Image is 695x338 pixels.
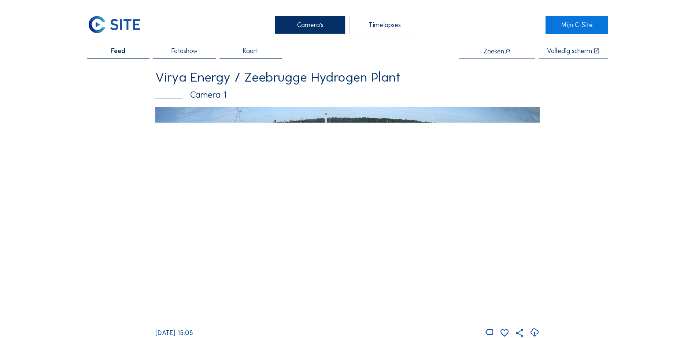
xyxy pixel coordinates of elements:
div: Camera 1 [155,90,540,99]
a: C-SITE Logo [87,16,149,34]
a: Mijn C-Site [546,16,608,34]
div: Volledig scherm [547,48,592,55]
div: Camera's [275,16,345,34]
div: Virya Energy / Zeebrugge Hydrogen Plant [155,71,540,84]
span: Feed [111,48,125,54]
span: Fotoshow [171,48,197,54]
span: Kaart [243,48,258,54]
span: [DATE] 15:05 [155,329,193,337]
img: Image [155,107,540,323]
div: Timelapses [350,16,420,34]
img: C-SITE Logo [87,16,141,34]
